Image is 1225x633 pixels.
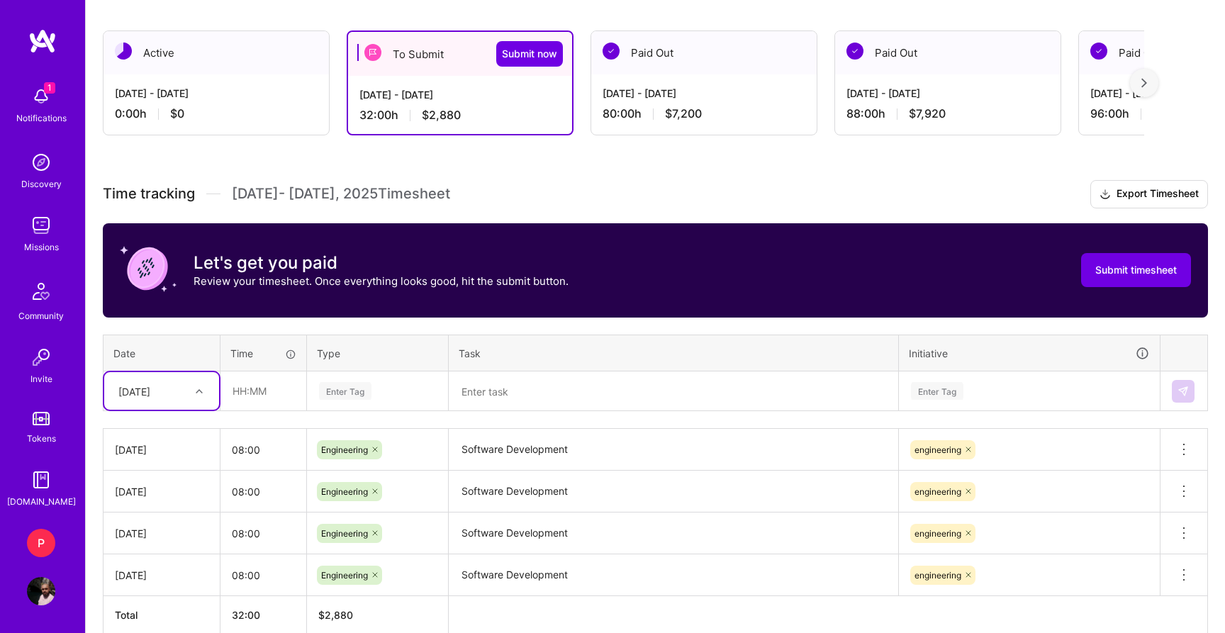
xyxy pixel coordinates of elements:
[846,86,1049,101] div: [DATE] - [DATE]
[115,86,318,101] div: [DATE] - [DATE]
[1178,386,1189,397] img: Submit
[23,577,59,605] a: User Avatar
[422,108,461,123] span: $2,880
[44,82,55,94] span: 1
[1090,43,1107,60] img: Paid Out
[221,372,306,410] input: HH:MM
[846,106,1049,121] div: 88:00 h
[496,41,563,67] button: Submit now
[591,31,817,74] div: Paid Out
[220,515,306,552] input: HH:MM
[220,431,306,469] input: HH:MM
[220,473,306,510] input: HH:MM
[27,466,55,494] img: guide book
[359,87,561,102] div: [DATE] - [DATE]
[450,472,897,511] textarea: Software Development
[321,528,368,539] span: Engineering
[33,412,50,425] img: tokens
[104,335,220,371] th: Date
[359,108,561,123] div: 32:00 h
[321,444,368,455] span: Engineering
[18,308,64,323] div: Community
[450,430,897,469] textarea: Software Development
[364,44,381,61] img: To Submit
[909,345,1150,362] div: Initiative
[1100,187,1111,202] i: icon Download
[118,383,150,398] div: [DATE]
[16,111,67,125] div: Notifications
[1090,180,1208,208] button: Export Timesheet
[170,106,184,121] span: $0
[1081,253,1191,287] button: Submit timesheet
[115,484,208,499] div: [DATE]
[450,514,897,553] textarea: Software Development
[115,568,208,583] div: [DATE]
[21,177,62,191] div: Discovery
[115,442,208,457] div: [DATE]
[319,380,371,402] div: Enter Tag
[318,609,353,621] span: $ 2,880
[909,106,946,121] span: $7,920
[196,388,203,395] i: icon Chevron
[194,252,569,274] h3: Let's get you paid
[120,240,177,297] img: coin
[911,380,963,402] div: Enter Tag
[220,556,306,594] input: HH:MM
[914,444,961,455] span: engineering
[115,526,208,541] div: [DATE]
[914,528,961,539] span: engineering
[502,47,557,61] span: Submit now
[232,185,450,203] span: [DATE] - [DATE] , 2025 Timesheet
[603,106,805,121] div: 80:00 h
[603,43,620,60] img: Paid Out
[115,43,132,60] img: Active
[27,211,55,240] img: teamwork
[449,335,899,371] th: Task
[603,86,805,101] div: [DATE] - [DATE]
[23,529,59,557] a: P
[665,106,702,121] span: $7,200
[835,31,1061,74] div: Paid Out
[28,28,57,54] img: logo
[24,240,59,254] div: Missions
[230,346,296,361] div: Time
[115,106,318,121] div: 0:00 h
[104,31,329,74] div: Active
[103,185,195,203] span: Time tracking
[914,570,961,581] span: engineering
[450,556,897,595] textarea: Software Development
[307,335,449,371] th: Type
[27,148,55,177] img: discovery
[27,529,55,557] div: P
[27,343,55,371] img: Invite
[27,431,56,446] div: Tokens
[1095,263,1177,277] span: Submit timesheet
[27,577,55,605] img: User Avatar
[914,486,961,497] span: engineering
[30,371,52,386] div: Invite
[1141,78,1147,88] img: right
[7,494,76,509] div: [DOMAIN_NAME]
[321,570,368,581] span: Engineering
[24,274,58,308] img: Community
[27,82,55,111] img: bell
[348,32,572,76] div: To Submit
[194,274,569,289] p: Review your timesheet. Once everything looks good, hit the submit button.
[321,486,368,497] span: Engineering
[846,43,863,60] img: Paid Out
